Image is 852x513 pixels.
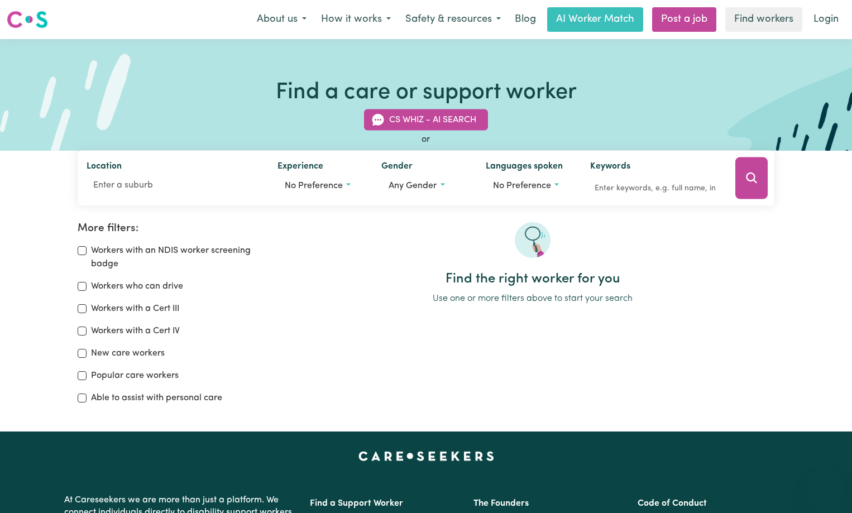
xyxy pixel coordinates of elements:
h1: Find a care or support worker [276,79,577,106]
button: Search [735,157,768,199]
input: Enter keywords, e.g. full name, interests [590,180,720,197]
a: Login [807,7,845,32]
button: CS Whiz - AI Search [364,109,488,131]
button: Worker gender preference [381,175,468,196]
span: No preference [493,181,551,190]
label: Workers who can drive [91,280,183,293]
a: Post a job [652,7,716,32]
input: Enter a suburb [87,175,259,195]
button: About us [250,8,314,31]
button: How it works [314,8,398,31]
span: Any gender [389,181,437,190]
label: Experience [277,160,323,175]
p: Use one or more filters above to start your search [291,292,774,305]
label: Workers with an NDIS worker screening badge [91,244,277,271]
img: Careseekers logo [7,9,48,30]
label: Workers with a Cert III [91,302,179,315]
label: Workers with a Cert IV [91,324,180,338]
label: Keywords [590,160,630,175]
h2: More filters: [78,222,277,235]
a: The Founders [473,499,529,508]
button: Worker experience options [277,175,364,196]
h2: Find the right worker for you [291,271,774,287]
a: Careseekers logo [7,7,48,32]
label: Able to assist with personal care [91,391,222,405]
a: Find a Support Worker [310,499,403,508]
button: Safety & resources [398,8,508,31]
a: AI Worker Match [547,7,643,32]
a: Find workers [725,7,802,32]
a: Code of Conduct [638,499,707,508]
button: Worker language preferences [486,175,572,196]
a: Careseekers home page [358,452,494,461]
span: No preference [285,181,343,190]
label: Popular care workers [91,369,179,382]
div: or [78,133,774,146]
label: Location [87,160,122,175]
iframe: Button to launch messaging window [807,468,843,504]
label: New care workers [91,347,165,360]
a: Blog [508,7,543,32]
label: Gender [381,160,413,175]
label: Languages spoken [486,160,563,175]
